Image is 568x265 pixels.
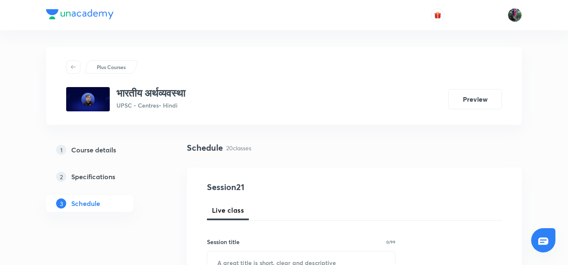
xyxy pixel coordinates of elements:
[46,142,160,158] a: 1Course details
[46,168,160,185] a: 2Specifications
[71,198,100,208] h5: Schedule
[431,8,444,22] button: avatar
[71,172,115,182] h5: Specifications
[207,237,240,246] h6: Session title
[116,101,185,110] p: UPSC - Centres • Hindi
[46,9,114,21] a: Company Logo
[508,8,522,22] img: Ravishekhar Kumar
[56,198,66,208] p: 3
[56,145,66,155] p: 1
[386,240,395,244] p: 0/99
[116,87,185,99] h3: भारतीय अर्थव्यवस्था
[434,11,441,19] img: avatar
[71,145,116,155] h5: Course details
[212,205,244,215] span: Live class
[207,181,360,193] h4: Session 21
[187,142,223,154] h4: Schedule
[46,9,114,19] img: Company Logo
[226,144,251,152] p: 20 classes
[448,89,502,109] button: Preview
[56,172,66,182] p: 2
[97,63,126,71] p: Plus Courses
[66,87,110,111] img: 924f6161a7164d4c948741af40c32755.jpg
